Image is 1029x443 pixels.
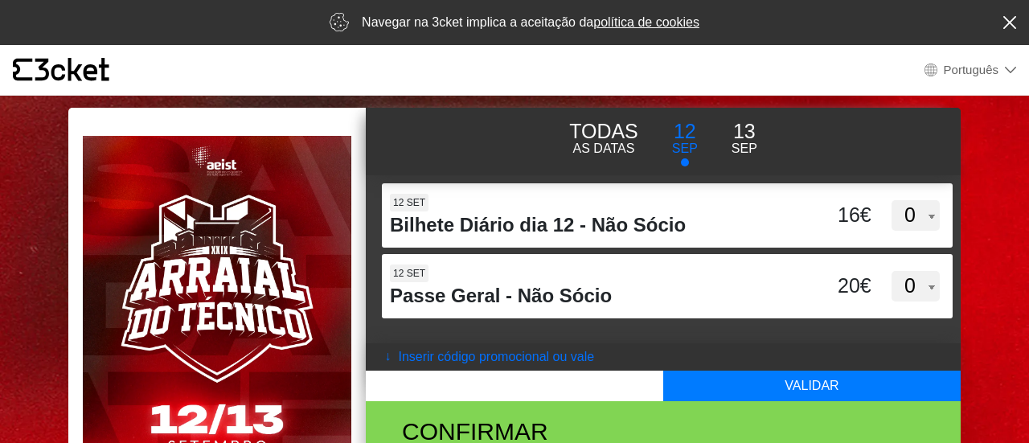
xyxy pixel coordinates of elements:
a: política de cookies [593,15,699,29]
select: 12 set Passe Geral - Não Sócio 20€ [892,271,940,301]
h4: Bilhete Diário dia 12 - Não Sócio [390,214,794,237]
span: 12 set [390,194,428,211]
g: {' '} [13,59,32,81]
div: 16€ [794,200,875,231]
span: 12 set [390,265,428,282]
p: Sep [672,139,698,158]
button: Validar [663,371,961,401]
button: 13 Sep [715,116,774,159]
p: 12 [672,117,698,147]
button: 12 Sep [655,116,715,167]
p: 13 [732,117,757,147]
p: Navegar na 3cket implica a aceitação da [362,13,699,32]
div: 20€ [794,271,875,301]
button: TODAS AS DATAS [552,116,655,159]
h4: Passe Geral - Não Sócio [390,285,794,308]
select: 12 set Bilhete Diário dia 12 - Não Sócio 16€ [892,200,940,231]
button: → Inserir código promocional ou vale [366,343,961,371]
p: TODAS [569,117,638,147]
p: Sep [732,139,757,158]
p: AS DATAS [569,139,638,158]
arrow: → [379,351,398,363]
coupontext: Inserir código promocional ou vale [398,350,594,363]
